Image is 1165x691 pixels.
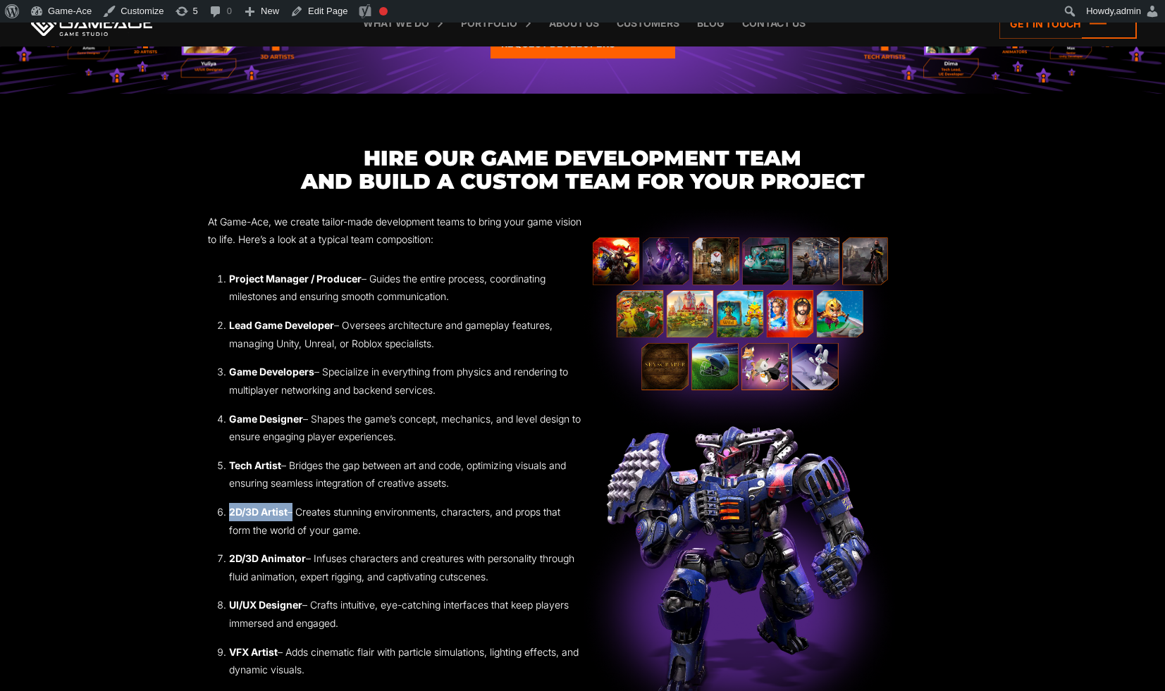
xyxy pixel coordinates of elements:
li: – Infuses characters and creatures with personality through fluid animation, expert rigging, and ... [229,549,583,585]
li: – Oversees architecture and gameplay features, managing Unity, Unreal, or Roblox specialists. [229,316,583,352]
li: – Shapes the game’s concept, mechanics, and level design to ensure engaging player experiences. [229,410,583,446]
li: – Adds cinematic flair with particle simulations, lighting effects, and dynamic visuals. [229,643,583,679]
strong: 2D/3D Artist [229,506,288,518]
strong: Project Manager / Producer [229,273,362,285]
strong: Game Designer [229,413,303,425]
li: – Bridges the gap between art and code, optimizing visuals and ensuring seamless integration of c... [229,456,583,492]
span: admin [1116,6,1141,16]
strong: Lead Game Developer [229,319,334,331]
li: – Creates stunning environments, characters, and props that form the world of your game. [229,503,583,539]
strong: Tech Artist [229,459,281,471]
li: – Crafts intuitive, eye-catching interfaces that keep players immersed and engaged. [229,596,583,632]
a: Get in touch [999,8,1137,39]
p: At Game-Ace, we create tailor-made development teams to bring your game vision to life. Here’s a ... [208,213,583,249]
strong: VFX Artist [229,646,278,658]
li: – Specialize in everything from physics and rendering to multiplayer networking and backend servi... [229,363,583,399]
h3: Hire Our Game Development Team and Build a Custom Team for Your Project [208,147,958,193]
strong: Game Developers [229,366,314,378]
strong: UI/UX Designer [229,599,302,611]
strong: 2D/3D Animator [229,552,306,564]
div: Focus keyphrase not set [379,7,388,15]
li: – Guides the entire process, coordinating milestones and ensuring smooth communication. [229,270,583,306]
